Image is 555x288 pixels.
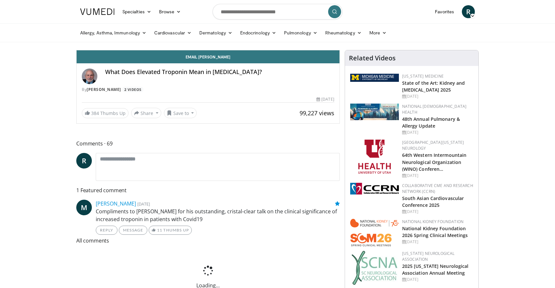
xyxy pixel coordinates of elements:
[76,186,340,194] span: 1 Featured comment
[77,50,339,63] a: Email [PERSON_NAME]
[280,26,321,39] a: Pulmonology
[80,8,115,15] img: VuMedi Logo
[321,26,365,39] a: Rheumatology
[402,219,463,224] a: National Kidney Foundation
[82,87,334,93] div: By
[213,4,342,19] input: Search topics, interventions
[402,183,473,194] a: Collaborative CME and Research Network (CCRN)
[402,73,444,79] a: [US_STATE] Medicine
[402,130,473,135] div: [DATE]
[349,54,396,62] h4: Related Videos
[76,153,92,169] a: R
[402,116,460,129] a: 48th Annual Pulmonary & Allergy Update
[76,236,340,245] span: All comments
[402,94,473,99] div: [DATE]
[131,108,161,118] button: Share
[76,200,92,215] a: M
[350,183,399,194] img: a04ee3ba-8487-4636-b0fb-5e8d268f3737.png.150x105_q85_autocrop_double_scale_upscale_version-0.2.png
[431,5,458,18] a: Favorites
[402,173,473,179] div: [DATE]
[105,69,334,76] h4: What Does Elevated Troponin Mean in [MEDICAL_DATA]?
[300,109,334,117] span: 99,227 views
[402,263,469,276] a: 2025 [US_STATE] Neurological Association Annual Meeting
[402,80,465,93] a: State of the Art: Kidney and [MEDICAL_DATA] 2025
[402,195,464,208] a: South Asian Cardiovascular Conference 2025
[402,277,473,282] div: [DATE]
[402,104,467,115] a: National [DEMOGRAPHIC_DATA] Health
[157,228,162,232] span: 11
[155,5,185,18] a: Browse
[316,96,334,102] div: [DATE]
[350,104,399,120] img: b90f5d12-84c1-472e-b843-5cad6c7ef911.jpg.150x105_q85_autocrop_double_scale_upscale_version-0.2.jpg
[402,152,467,172] a: 64th Western Intermountain Neurological Organization (WINO) Conferen…
[149,226,192,235] a: 11 Thumbs Up
[76,139,340,148] span: Comments 69
[350,74,399,82] img: 5ed80e7a-0811-4ad9-9c3a-04de684f05f4.png.150x105_q85_autocrop_double_scale_upscale_version-0.2.png
[358,140,391,174] img: f6362829-b0a3-407d-a044-59546adfd345.png.150x105_q85_autocrop_double_scale_upscale_version-0.2.png
[402,209,473,215] div: [DATE]
[137,201,150,207] small: [DATE]
[96,226,117,235] a: Reply
[118,5,155,18] a: Specialties
[164,108,197,118] button: Save to
[402,140,464,151] a: [GEOGRAPHIC_DATA][US_STATE] Neurology
[350,219,399,246] img: 79503c0a-d5ce-4e31-88bd-91ebf3c563fb.png.150x105_q85_autocrop_double_scale_upscale_version-0.2.png
[82,69,97,84] img: Avatar
[402,239,473,245] div: [DATE]
[96,207,340,223] p: Compliments to [PERSON_NAME] for his outstanding, cristal-clear talk on the clinical significance...
[96,200,136,207] a: [PERSON_NAME]
[122,87,143,92] a: 2 Videos
[82,108,129,118] a: 384 Thumbs Up
[236,26,280,39] a: Endocrinology
[462,5,475,18] a: R
[402,225,468,238] a: National Kidney Foundation 2026 Spring Clinical Meetings
[195,26,236,39] a: Dermatology
[402,251,455,262] a: [US_STATE] Neurological Association
[119,226,147,235] a: Message
[150,26,195,39] a: Cardiovascular
[87,87,121,92] a: [PERSON_NAME]
[365,26,390,39] a: More
[351,251,398,285] img: b123db18-9392-45ae-ad1d-42c3758a27aa.jpg.150x105_q85_autocrop_double_scale_upscale_version-0.2.jpg
[76,26,150,39] a: Allergy, Asthma, Immunology
[91,110,99,116] span: 384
